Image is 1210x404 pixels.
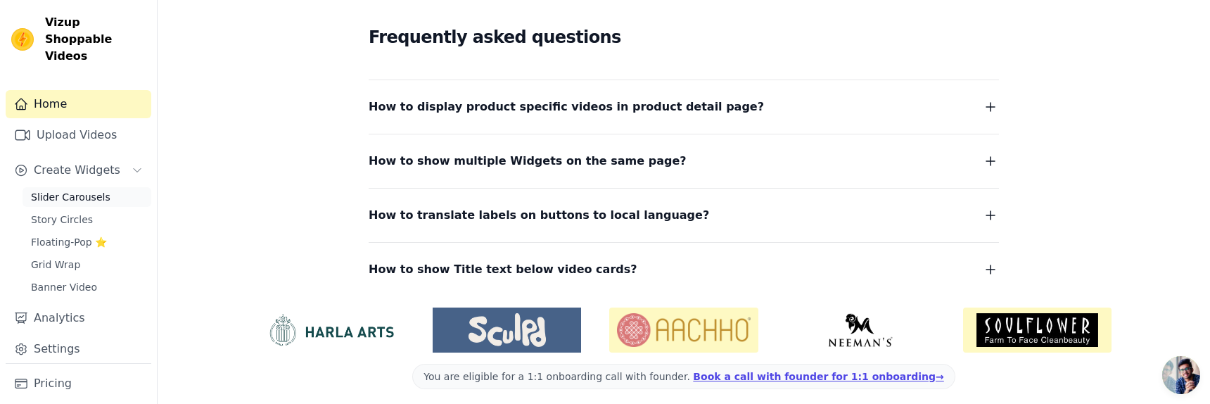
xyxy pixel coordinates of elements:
button: How to translate labels on buttons to local language? [369,206,999,225]
span: How to translate labels on buttons to local language? [369,206,709,225]
span: Slider Carousels [31,190,110,204]
div: Open chat [1162,356,1200,394]
a: Grid Wrap [23,255,151,274]
span: Banner Video [31,280,97,294]
button: How to display product specific videos in product detail page? [369,97,999,117]
a: Home [6,90,151,118]
span: Create Widgets [34,162,120,179]
a: Floating-Pop ⭐ [23,232,151,252]
button: How to show Title text below video cards? [369,260,999,279]
a: Analytics [6,304,151,332]
span: Floating-Pop ⭐ [31,235,107,249]
a: Upload Videos [6,121,151,149]
img: Neeman's [786,313,935,347]
span: Story Circles [31,213,93,227]
img: Vizup [11,28,34,51]
h2: Frequently asked questions [369,23,999,51]
a: Pricing [6,370,151,398]
img: HarlaArts [256,313,405,347]
a: Story Circles [23,210,151,229]
button: Create Widgets [6,156,151,184]
span: How to show multiple Widgets on the same page? [369,151,687,171]
span: How to show Title text below video cards? [369,260,637,279]
img: Aachho [609,308,758,353]
a: Book a call with founder for 1:1 onboarding [693,371,943,382]
img: Soulflower [963,308,1112,353]
span: How to display product specific videos in product detail page? [369,97,764,117]
span: Vizup Shoppable Videos [45,14,146,65]
span: Grid Wrap [31,258,80,272]
img: Sculpd US [433,313,581,347]
button: How to show multiple Widgets on the same page? [369,151,999,171]
a: Slider Carousels [23,187,151,207]
a: Banner Video [23,277,151,297]
a: Settings [6,335,151,363]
